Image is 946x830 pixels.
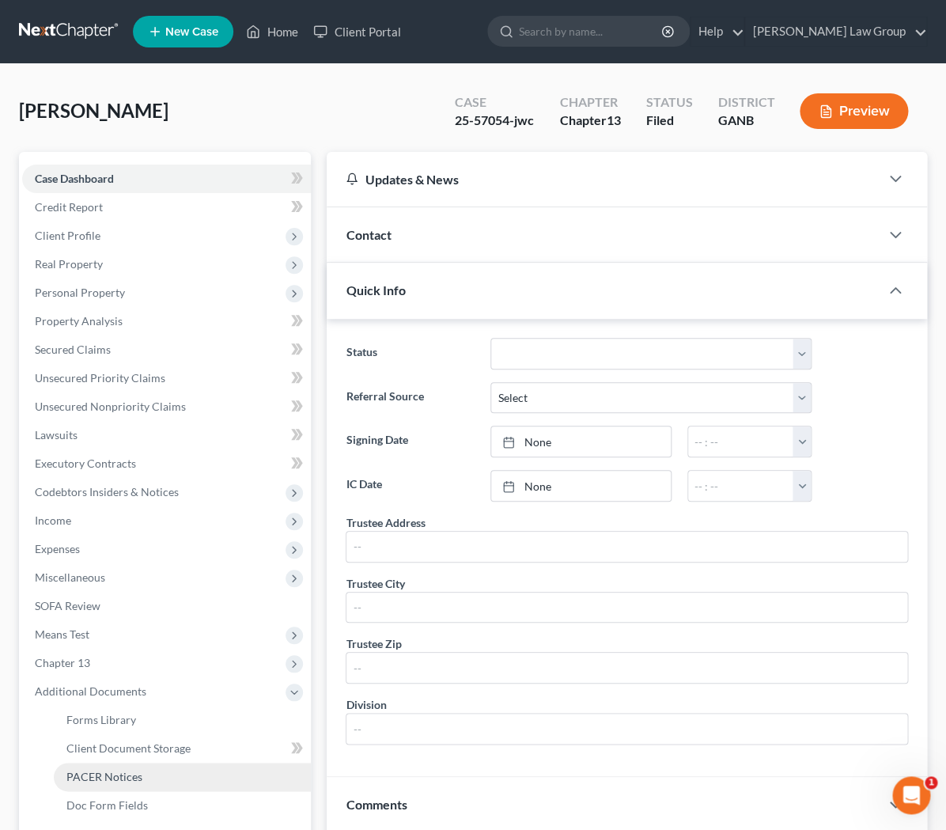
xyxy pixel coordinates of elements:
a: Client Portal [305,17,408,46]
a: Unsecured Priority Claims [22,364,311,392]
div: 25-57054-jwc [455,112,534,130]
span: Personal Property [35,286,125,299]
span: 1 [925,776,937,789]
span: Contact [346,227,391,242]
span: Property Analysis [35,314,123,328]
span: Additional Documents [35,684,146,698]
span: Expenses [35,542,80,555]
div: Trustee Zip [346,635,401,652]
a: None [491,426,671,457]
input: -- : -- [688,426,794,457]
label: IC Date [338,470,482,502]
label: Signing Date [338,426,482,457]
span: Codebtors Insiders & Notices [35,485,179,498]
span: Case Dashboard [35,172,114,185]
div: GANB [717,112,774,130]
span: Miscellaneous [35,570,105,584]
a: Case Dashboard [22,165,311,193]
a: Unsecured Nonpriority Claims [22,392,311,421]
span: Credit Report [35,200,103,214]
span: Unsecured Priority Claims [35,371,165,385]
a: Home [238,17,305,46]
a: PACER Notices [54,763,311,791]
div: District [717,93,774,112]
a: Client Document Storage [54,734,311,763]
input: -- [346,714,907,744]
a: [PERSON_NAME] Law Group [745,17,926,46]
a: Lawsuits [22,421,311,449]
a: Doc Form Fields [54,791,311,820]
a: SOFA Review [22,592,311,620]
span: Unsecured Nonpriority Claims [35,400,186,413]
span: Client Document Storage [66,741,191,755]
span: Forms Library [66,713,136,726]
span: 13 [606,112,620,127]
label: Status [338,338,482,370]
span: PACER Notices [66,770,142,783]
span: SOFA Review [35,599,100,612]
span: Secured Claims [35,343,111,356]
span: Comments [346,797,407,812]
span: Means Test [35,627,89,641]
span: New Case [165,26,218,38]
label: Referral Source [338,382,482,414]
button: Preview [800,93,908,129]
input: -- [346,593,907,623]
div: Case [455,93,534,112]
span: Real Property [35,257,103,271]
div: Chapter [559,93,620,112]
a: None [491,471,671,501]
span: Chapter 13 [35,656,90,669]
span: Client Profile [35,229,100,242]
span: Quick Info [346,282,405,298]
div: Division [346,696,386,713]
a: Secured Claims [22,335,311,364]
input: -- [346,532,907,562]
span: Lawsuits [35,428,78,442]
span: Doc Form Fields [66,798,148,812]
a: Help [691,17,744,46]
div: Trustee Address [346,514,425,531]
a: Executory Contracts [22,449,311,478]
a: Forms Library [54,706,311,734]
a: Credit Report [22,193,311,222]
div: Updates & News [346,171,861,188]
span: [PERSON_NAME] [19,99,168,122]
input: Search by name... [519,17,664,46]
span: Income [35,514,71,527]
div: Status [645,93,692,112]
span: Executory Contracts [35,457,136,470]
iframe: Intercom live chat [892,776,930,814]
div: Trustee City [346,575,404,592]
div: Chapter [559,112,620,130]
input: -- [346,653,907,683]
div: Filed [645,112,692,130]
input: -- : -- [688,471,794,501]
a: Property Analysis [22,307,311,335]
